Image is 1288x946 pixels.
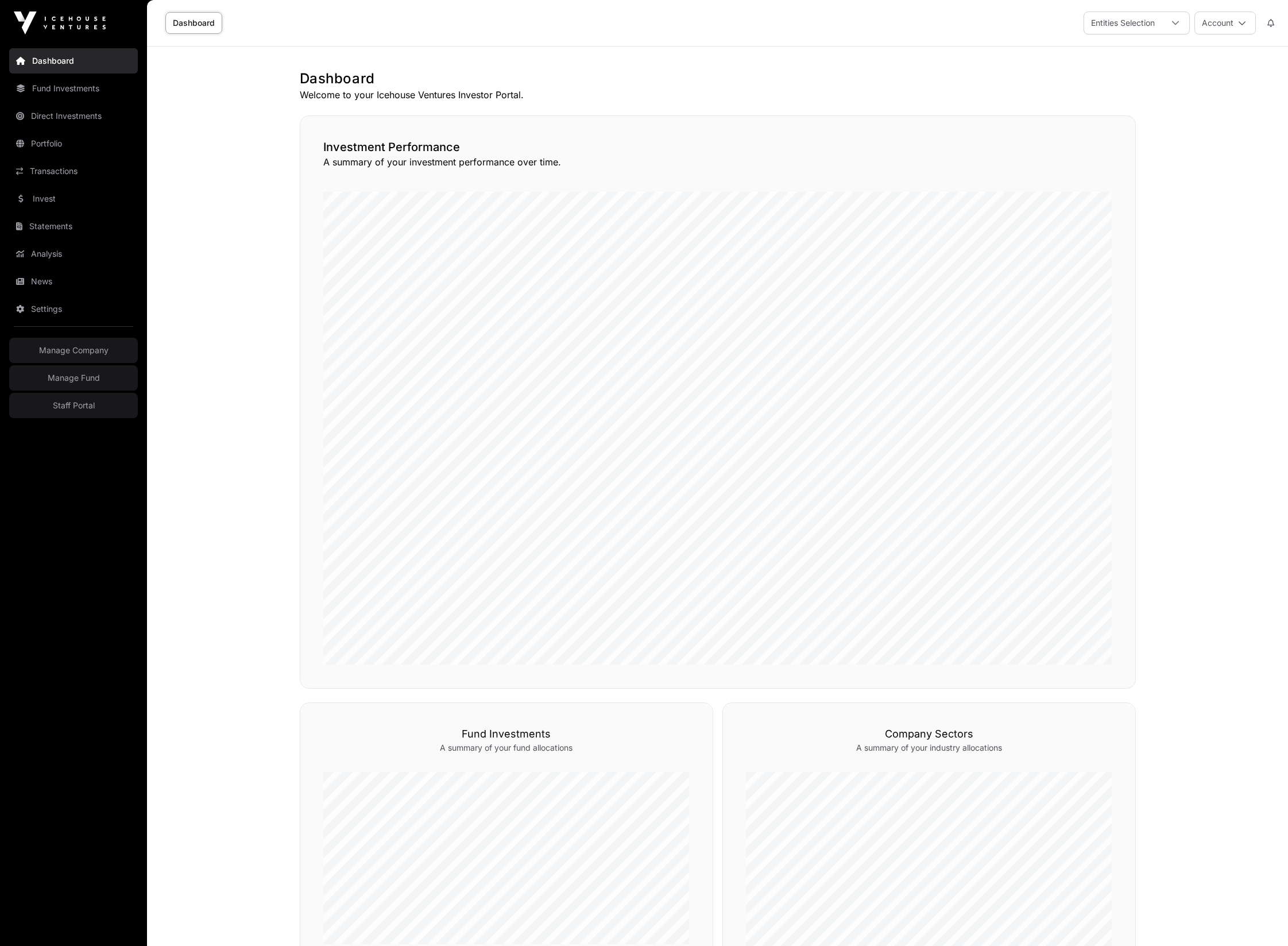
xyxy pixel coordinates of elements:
[1194,11,1256,34] button: Account
[300,69,1136,88] h1: Dashboard
[9,131,138,156] a: Portfolio
[323,726,690,742] h3: Fund Investments
[323,155,1112,169] p: A summary of your investment performance over time.
[9,76,138,101] a: Fund Investments
[165,12,222,34] a: Dashboard
[9,48,138,74] a: Dashboard
[9,296,138,322] a: Settings
[9,214,138,239] a: Statements
[1084,12,1162,34] div: Entities Selection
[9,393,138,418] a: Staff Portal
[9,186,138,211] a: Invest
[14,11,106,34] img: Icehouse Ventures Logo
[300,88,1136,102] p: Welcome to your Icehouse Ventures Investor Portal.
[9,103,138,129] a: Direct Investments
[9,159,138,184] a: Transactions
[9,365,138,391] a: Manage Fund
[323,139,1112,155] h2: Investment Performance
[1231,891,1288,946] iframe: Chat Widget
[9,338,138,363] a: Manage Company
[746,742,1112,754] p: A summary of your industry allocations
[323,742,690,754] p: A summary of your fund allocations
[746,726,1112,742] h3: Company Sectors
[9,269,138,294] a: News
[9,241,138,267] a: Analysis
